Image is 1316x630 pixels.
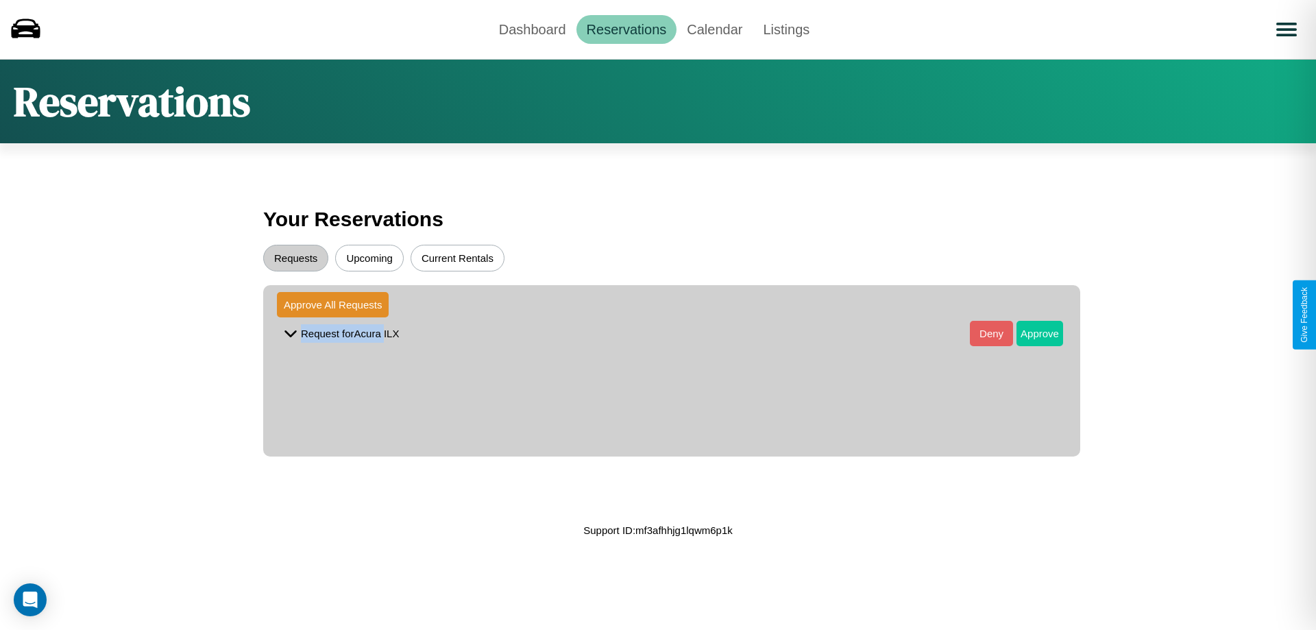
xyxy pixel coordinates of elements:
button: Requests [263,245,328,271]
button: Approve [1016,321,1063,346]
button: Open menu [1267,10,1306,49]
button: Current Rentals [411,245,504,271]
button: Approve All Requests [277,292,389,317]
button: Deny [970,321,1013,346]
button: Upcoming [335,245,404,271]
a: Listings [753,15,820,44]
a: Reservations [576,15,677,44]
div: Open Intercom Messenger [14,583,47,616]
p: Request for Acura ILX [301,324,399,343]
a: Calendar [677,15,753,44]
p: Support ID: mf3afhhjg1lqwm6p1k [583,521,733,540]
h3: Your Reservations [263,201,1053,238]
h1: Reservations [14,73,250,130]
div: Give Feedback [1300,287,1309,343]
a: Dashboard [489,15,576,44]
